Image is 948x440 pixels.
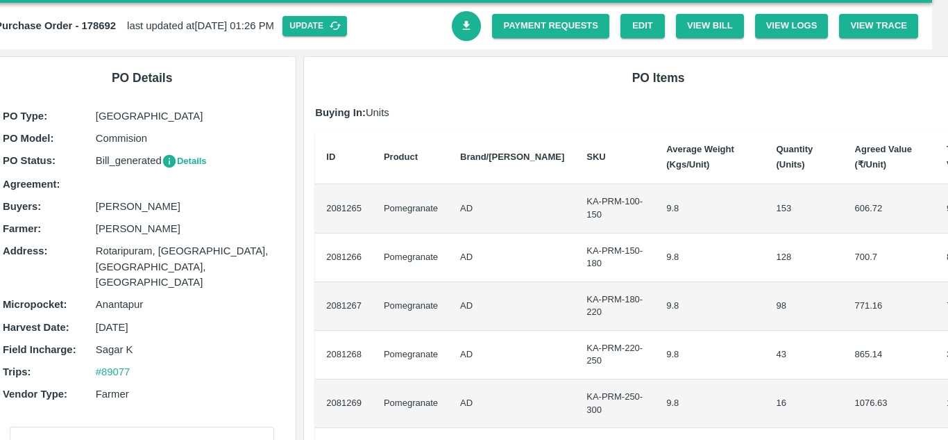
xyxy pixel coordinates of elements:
[315,282,373,331] td: 2081267
[315,107,366,118] b: Buying In:
[315,380,373,428] td: 2081269
[655,380,765,428] td: 9.8
[315,331,373,380] td: 2081268
[373,331,449,380] td: Pomegranate
[3,223,41,234] b: Farmer :
[844,234,936,282] td: 700.7
[575,282,655,331] td: KA-PRM-180-220
[844,184,936,233] td: 606.72
[765,282,843,331] td: 98
[844,331,936,380] td: 865.14
[844,282,936,331] td: 771.16
[776,144,813,170] b: Quantity (Units)
[765,184,843,233] td: 153
[575,234,655,282] td: KA-PRM-150-180
[449,282,575,331] td: AD
[655,234,765,282] td: 9.8
[96,342,282,357] p: Sagar K
[326,152,335,162] b: ID
[855,144,912,170] b: Agreed Value (₹/Unit)
[449,380,575,428] td: AD
[3,344,76,355] b: Field Incharge :
[492,14,609,38] a: Payment Requests
[3,322,69,333] b: Harvest Date :
[765,380,843,428] td: 16
[449,331,575,380] td: AD
[575,380,655,428] td: KA-PRM-250-300
[282,16,347,36] button: Update
[3,155,56,166] b: PO Status :
[3,245,47,256] b: Address :
[676,14,744,38] button: View Bill
[384,152,418,162] b: Product
[96,366,130,377] a: #89077
[96,108,282,124] p: [GEOGRAPHIC_DATA]
[839,14,918,38] button: View Trace
[666,144,734,170] b: Average Weight (Kgs/Unit)
[3,389,67,400] b: Vendor Type :
[3,133,53,144] b: PO Model :
[452,11,482,41] a: Download Bill
[315,234,373,282] td: 2081266
[655,184,765,233] td: 9.8
[373,282,449,331] td: Pomegranate
[765,331,843,380] td: 43
[655,331,765,380] td: 9.8
[96,221,282,236] p: [PERSON_NAME]
[96,297,282,312] p: Anantapur
[844,380,936,428] td: 1076.63
[96,153,282,169] p: Bill_generated
[449,184,575,233] td: AD
[575,184,655,233] td: KA-PRM-100-150
[449,234,575,282] td: AD
[3,179,60,190] b: Agreement:
[655,282,765,331] td: 9.8
[765,234,843,282] td: 128
[96,199,282,214] p: [PERSON_NAME]
[162,154,207,170] button: Details
[3,299,67,310] b: Micropocket :
[3,201,41,212] b: Buyers :
[460,152,564,162] b: Brand/[PERSON_NAME]
[586,152,605,162] b: SKU
[3,111,47,122] b: PO Type :
[755,14,829,38] button: View Logs
[373,184,449,233] td: Pomegranate
[620,14,665,38] a: Edit
[96,386,282,402] p: Farmer
[96,243,282,290] p: Rotaripuram, [GEOGRAPHIC_DATA], [GEOGRAPHIC_DATA], [GEOGRAPHIC_DATA]
[315,184,373,233] td: 2081265
[96,131,282,146] p: Commision
[96,320,282,335] p: [DATE]
[373,234,449,282] td: Pomegranate
[3,366,31,377] b: Trips :
[575,331,655,380] td: KA-PRM-220-250
[373,380,449,428] td: Pomegranate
